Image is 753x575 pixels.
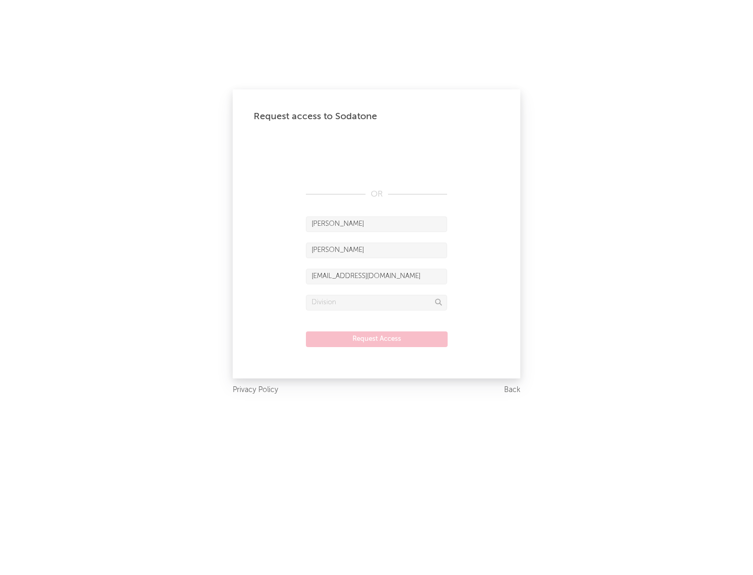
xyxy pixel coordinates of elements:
div: Request access to Sodatone [254,110,499,123]
input: Division [306,295,447,310]
a: Privacy Policy [233,384,278,397]
div: OR [306,188,447,201]
a: Back [504,384,520,397]
input: First Name [306,216,447,232]
input: Email [306,269,447,284]
input: Last Name [306,243,447,258]
button: Request Access [306,331,448,347]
